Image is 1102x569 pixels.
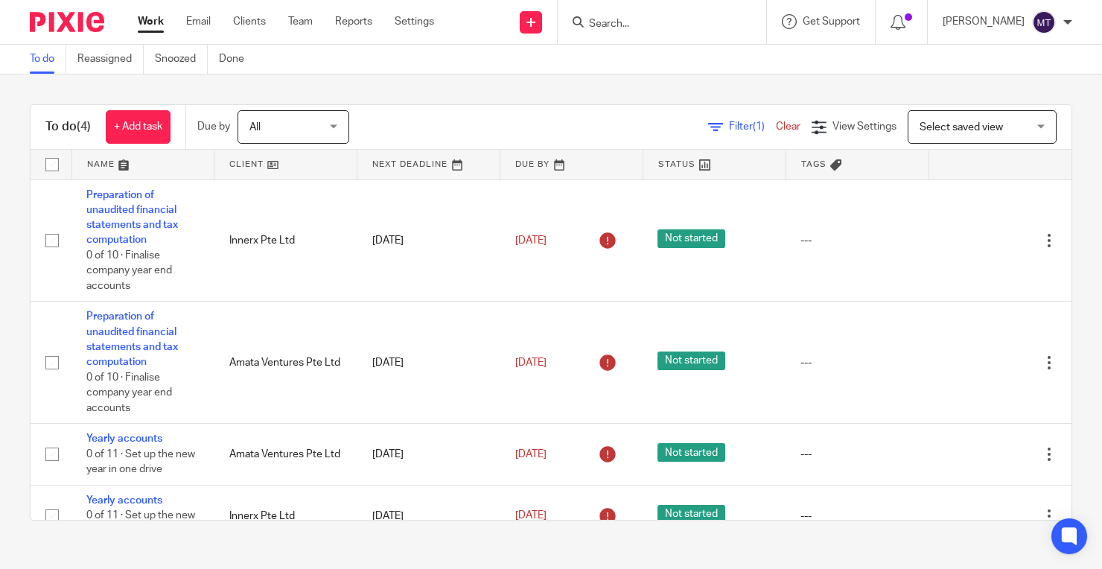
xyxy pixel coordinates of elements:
td: [DATE] [357,485,500,546]
span: View Settings [832,121,896,132]
div: --- [800,355,914,370]
a: To do [30,45,66,74]
span: Tags [801,160,827,168]
div: --- [800,509,914,524]
span: 0 of 10 · Finalise company year end accounts [86,250,172,291]
span: 0 of 11 · Set up the new year in one drive [86,449,195,475]
span: [DATE] [515,449,547,460]
span: Not started [657,352,725,370]
p: [PERSON_NAME] [943,14,1025,29]
span: (1) [753,121,765,132]
a: Preparation of unaudited financial statements and tax computation [86,311,178,367]
p: Due by [197,119,230,134]
span: [DATE] [515,357,547,368]
div: --- [800,233,914,248]
td: Innerx Pte Ltd [214,179,357,302]
span: Select saved view [920,122,1003,133]
td: [DATE] [357,302,500,424]
a: Reports [335,14,372,29]
span: [DATE] [515,235,547,246]
a: Email [186,14,211,29]
td: Amata Ventures Pte Ltd [214,424,357,485]
a: Yearly accounts [86,495,162,506]
span: Filter [729,121,776,132]
a: Reassigned [77,45,144,74]
span: All [249,122,261,133]
span: Get Support [803,16,860,27]
div: --- [800,447,914,462]
span: 0 of 11 · Set up the new year in one drive [86,511,195,537]
a: Settings [395,14,434,29]
h1: To do [45,119,91,135]
img: svg%3E [1032,10,1056,34]
a: Team [288,14,313,29]
td: [DATE] [357,424,500,485]
a: Yearly accounts [86,433,162,444]
span: [DATE] [515,510,547,521]
td: Amata Ventures Pte Ltd [214,302,357,424]
span: Not started [657,229,725,248]
img: Pixie [30,12,104,32]
span: (4) [77,121,91,133]
a: + Add task [106,110,171,144]
td: Innerx Pte Ltd [214,485,357,546]
a: Clear [776,121,800,132]
span: Not started [657,443,725,462]
input: Search [587,18,722,31]
a: Clients [233,14,266,29]
a: Done [219,45,255,74]
a: Work [138,14,164,29]
a: Preparation of unaudited financial statements and tax computation [86,190,178,246]
a: Snoozed [155,45,208,74]
span: Not started [657,505,725,524]
td: [DATE] [357,179,500,302]
span: 0 of 10 · Finalise company year end accounts [86,372,172,413]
